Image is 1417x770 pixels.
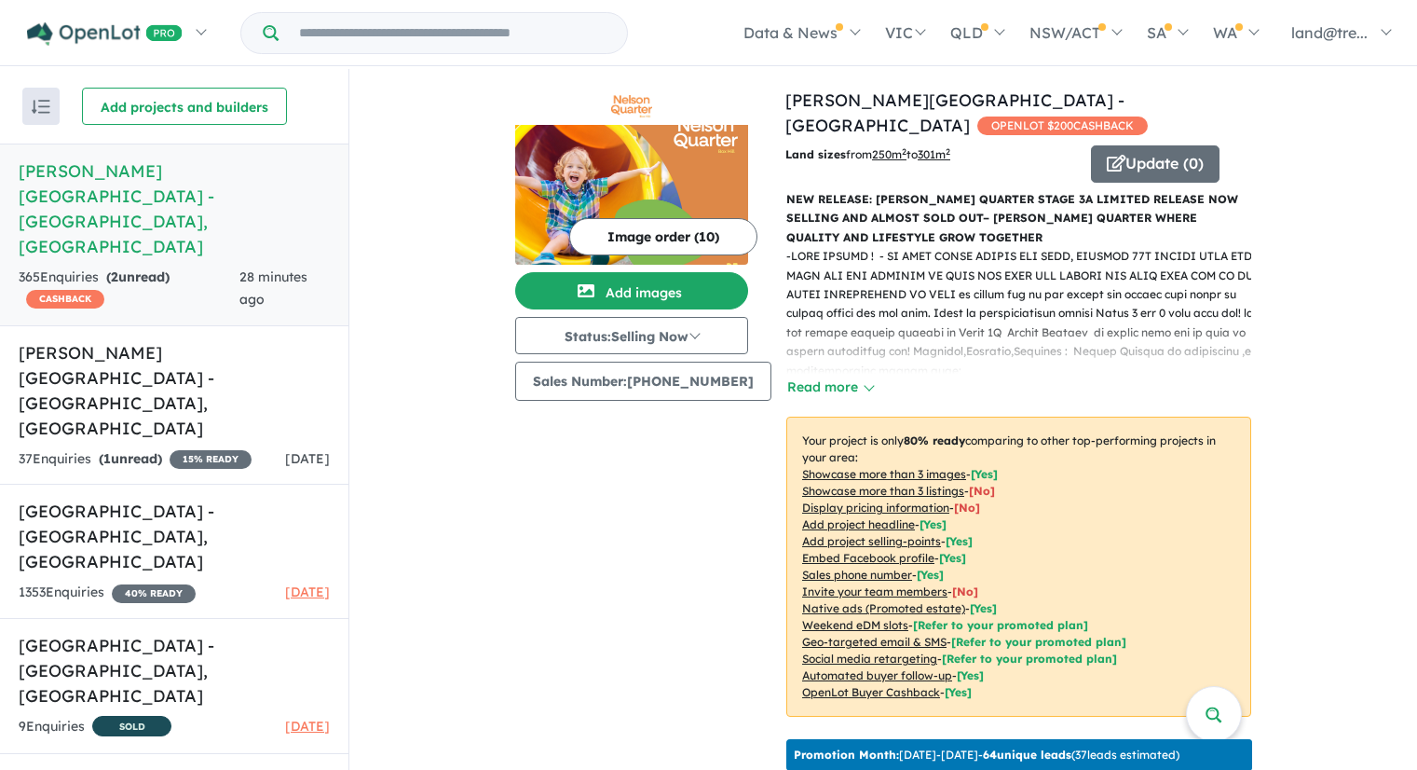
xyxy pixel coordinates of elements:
u: Social media retargeting [802,652,937,666]
p: [DATE] - [DATE] - ( 37 leads estimated) [794,747,1179,763]
p: from [785,145,1077,164]
span: [ Yes ] [917,568,944,582]
span: [DATE] [285,718,330,735]
button: Sales Number:[PHONE_NUMBER] [515,362,771,401]
b: Land sizes [785,147,846,161]
strong: ( unread) [99,450,162,467]
u: Add project headline [802,517,915,531]
span: [DATE] [285,584,330,600]
span: [Yes] [945,685,972,699]
span: OPENLOT $ 200 CASHBACK [977,117,1148,135]
u: Invite your team members [802,584,947,598]
u: Automated buyer follow-up [802,668,952,682]
span: [Refer to your promoted plan] [951,635,1126,649]
span: [Yes] [957,668,984,682]
button: Add images [515,272,748,309]
u: Showcase more than 3 listings [802,484,964,498]
u: Native ads (Promoted estate) [802,601,965,615]
span: [ Yes ] [920,517,947,531]
u: Showcase more than 3 images [802,467,966,481]
span: 1 [103,450,111,467]
img: Nelson Quarter Estate - Box Hill [515,125,748,265]
img: sort.svg [32,100,50,114]
button: Update (0) [1091,145,1219,183]
a: [PERSON_NAME][GEOGRAPHIC_DATA] - [GEOGRAPHIC_DATA] [785,89,1124,136]
div: 365 Enquir ies [19,267,239,311]
strong: ( unread) [106,268,170,285]
h5: [GEOGRAPHIC_DATA] - [GEOGRAPHIC_DATA] , [GEOGRAPHIC_DATA] [19,633,330,708]
span: [DATE] [285,450,330,467]
p: NEW RELEASE: [PERSON_NAME] QUARTER STAGE 3A LIMITED RELEASE NOW SELLING AND ALMOST SOLD OUT– [PER... [786,190,1251,247]
div: 1353 Enquir ies [19,582,196,604]
button: Read more [786,377,874,398]
u: 301 m [918,147,950,161]
button: Add projects and builders [82,88,287,125]
a: Nelson Quarter Estate - Box Hill LogoNelson Quarter Estate - Box Hill [515,88,748,265]
span: to [906,147,950,161]
p: Your project is only comparing to other top-performing projects in your area: - - - - - - - - - -... [786,417,1251,717]
img: Openlot PRO Logo White [27,22,183,46]
b: 80 % ready [904,433,965,447]
span: [ Yes ] [946,534,973,548]
u: Geo-targeted email & SMS [802,635,947,649]
input: Try estate name, suburb, builder or developer [282,13,623,53]
span: [ Yes ] [939,551,966,565]
h5: [PERSON_NAME][GEOGRAPHIC_DATA] - [GEOGRAPHIC_DATA] , [GEOGRAPHIC_DATA] [19,158,330,259]
button: Status:Selling Now [515,317,748,354]
u: Add project selling-points [802,534,941,548]
span: 40 % READY [112,584,196,603]
b: 64 unique leads [983,748,1071,762]
span: [Refer to your promoted plan] [913,618,1088,632]
u: OpenLot Buyer Cashback [802,685,940,699]
u: Display pricing information [802,501,949,515]
img: Nelson Quarter Estate - Box Hill Logo [523,95,741,117]
span: [ Yes ] [971,467,998,481]
button: Image order (10) [569,218,757,255]
span: [ No ] [952,584,978,598]
u: Weekend eDM slots [802,618,908,632]
span: SOLD [92,716,171,736]
span: 2 [111,268,118,285]
span: [ No ] [954,501,980,515]
span: CASHBACK [26,290,104,309]
div: 9 Enquir ies [19,716,171,739]
span: land@tre... [1291,23,1368,42]
u: 250 m [872,147,906,161]
span: 15 % READY [170,450,252,469]
u: Sales phone number [802,568,912,582]
div: 37 Enquir ies [19,448,252,471]
sup: 2 [946,146,950,157]
h5: [PERSON_NAME] [GEOGRAPHIC_DATA] - [GEOGRAPHIC_DATA] , [GEOGRAPHIC_DATA] [19,340,330,441]
span: [Yes] [970,601,997,615]
h5: [GEOGRAPHIC_DATA] - [GEOGRAPHIC_DATA] , [GEOGRAPHIC_DATA] [19,499,330,574]
span: [Refer to your promoted plan] [942,652,1117,666]
u: Embed Facebook profile [802,551,934,565]
p: - LORE IPSUMD ! - SI AMET CONSE ADIPIS ELI SEDD, EIUSMOD 77T INCIDI UTLA ETD MAGN ALI ENI ADMINIM... [786,247,1266,571]
span: 28 minutes ago [239,268,307,308]
sup: 2 [902,146,906,157]
span: [ No ] [969,484,995,498]
b: Promotion Month: [794,748,899,762]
